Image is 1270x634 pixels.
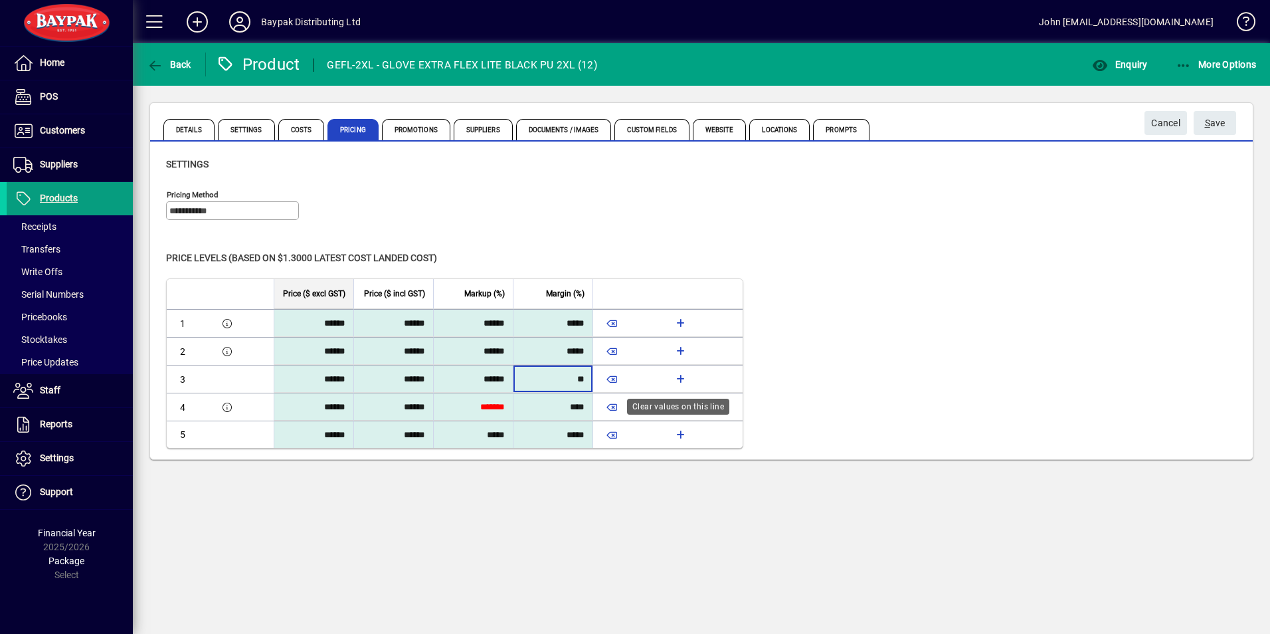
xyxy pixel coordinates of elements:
span: Home [40,57,64,68]
span: Details [163,119,215,140]
span: Pricebooks [13,312,67,322]
span: Settings [166,159,209,169]
a: Support [7,476,133,509]
span: Write Offs [13,266,62,277]
a: Stocktakes [7,328,133,351]
span: Documents / Images [516,119,612,140]
a: Staff [7,374,133,407]
a: POS [7,80,133,114]
span: Reports [40,419,72,429]
span: Suppliers [40,159,78,169]
span: Costs [278,119,325,140]
span: POS [40,91,58,102]
span: Support [40,486,73,497]
button: Back [143,53,195,76]
span: Custom Fields [614,119,689,140]
button: Save [1194,111,1236,135]
span: Settings [40,453,74,463]
span: Staff [40,385,60,395]
span: Prompts [813,119,869,140]
span: Price ($ excl GST) [283,286,345,301]
div: Product [216,54,300,75]
button: Profile [219,10,261,34]
span: Products [40,193,78,203]
span: Promotions [382,119,450,140]
button: More Options [1172,53,1260,76]
a: Receipts [7,215,133,238]
span: Customers [40,125,85,136]
a: Pricebooks [7,306,133,328]
a: Serial Numbers [7,283,133,306]
div: John [EMAIL_ADDRESS][DOMAIN_NAME] [1039,11,1214,33]
div: Clear values on this line [627,399,729,415]
span: Transfers [13,244,60,255]
mat-label: Pricing method [167,190,219,199]
span: ave [1205,112,1225,134]
a: Write Offs [7,261,133,283]
a: Home [7,47,133,80]
a: Knowledge Base [1227,3,1253,46]
a: Customers [7,114,133,148]
span: Margin (%) [546,286,585,301]
span: Cancel [1151,112,1180,134]
div: Baypak Distributing Ltd [261,11,361,33]
td: 3 [167,365,213,393]
span: Back [147,59,191,70]
span: Price Updates [13,357,78,368]
button: Add [176,10,219,34]
span: Suppliers [454,119,513,140]
span: Price levels (based on $1.3000 Latest cost landed cost) [166,253,437,263]
span: Receipts [13,221,56,232]
td: 5 [167,421,213,448]
span: Settings [218,119,275,140]
td: 4 [167,393,213,421]
td: 1 [167,309,213,337]
app-page-header-button: Back [133,53,206,76]
span: Pricing [327,119,379,140]
td: 2 [167,337,213,365]
span: Package [48,556,84,566]
span: S [1205,118,1210,128]
span: Website [693,119,747,140]
a: Transfers [7,238,133,261]
a: Reports [7,408,133,441]
button: Enquiry [1089,53,1150,76]
div: GEFL-2XL - GLOVE EXTRA FLEX LITE BLACK PU 2XL (12) [327,54,597,76]
span: Enquiry [1092,59,1147,70]
button: Cancel [1144,111,1187,135]
span: Locations [749,119,810,140]
a: Settings [7,442,133,475]
span: Stocktakes [13,334,67,345]
span: Price ($ incl GST) [364,286,425,301]
span: More Options [1176,59,1257,70]
a: Suppliers [7,148,133,181]
span: Markup (%) [464,286,505,301]
span: Financial Year [38,528,96,538]
span: Serial Numbers [13,289,84,300]
a: Price Updates [7,351,133,373]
